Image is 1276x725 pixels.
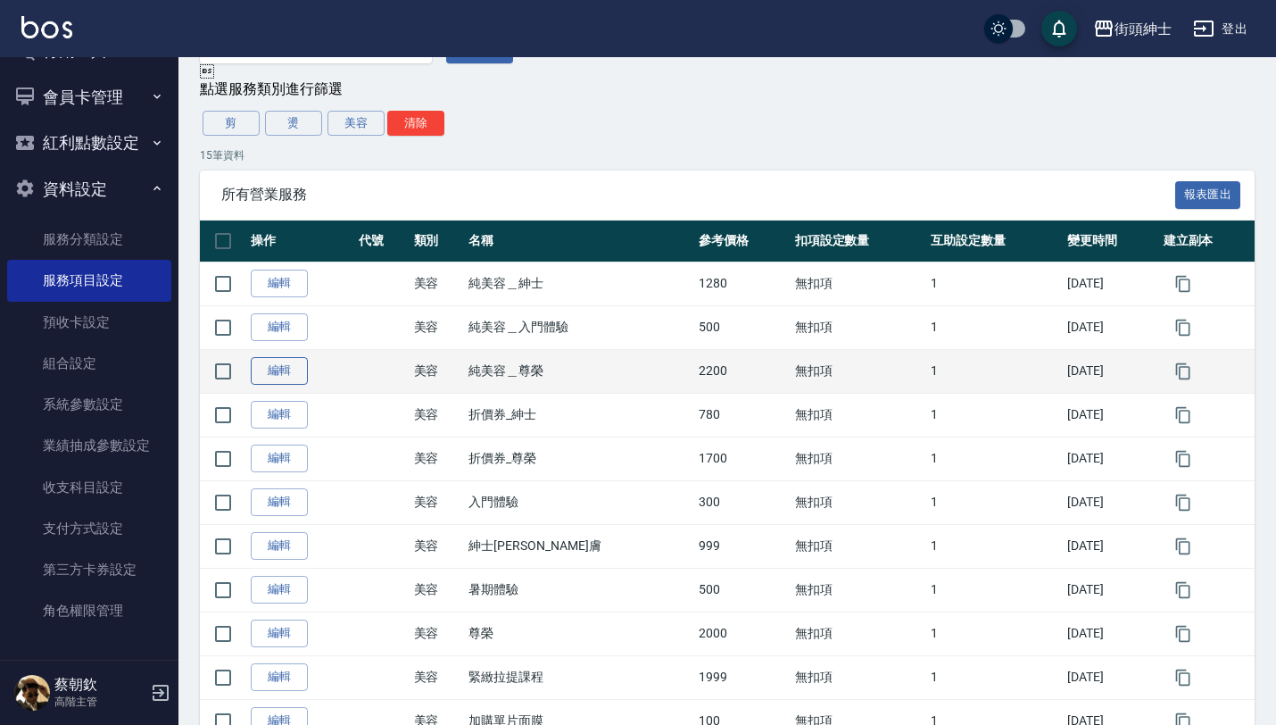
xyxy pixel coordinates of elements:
[410,393,465,437] td: 美容
[791,524,927,568] td: 無扣項
[1041,11,1077,46] button: save
[221,186,1175,204] span: 所有營業服務
[926,568,1063,612] td: 1
[791,655,927,699] td: 無扣項
[410,524,465,568] td: 美容
[464,524,694,568] td: 紳士[PERSON_NAME]膚
[410,480,465,524] td: 美容
[203,111,260,136] button: 剪
[410,437,465,480] td: 美容
[791,305,927,349] td: 無扣項
[1063,612,1158,655] td: [DATE]
[926,480,1063,524] td: 1
[1063,655,1158,699] td: [DATE]
[926,221,1063,262] th: 互助設定數量
[200,147,1255,163] p: 15 筆資料
[1175,181,1241,209] button: 報表匯出
[464,568,694,612] td: 暑期體驗
[14,675,50,711] img: Person
[791,568,927,612] td: 無扣項
[410,221,465,262] th: 類別
[327,111,385,136] button: 美容
[1063,305,1158,349] td: [DATE]
[251,270,308,297] a: 編輯
[410,305,465,349] td: 美容
[464,480,694,524] td: 入門體驗
[791,393,927,437] td: 無扣項
[7,74,171,121] button: 會員卡管理
[791,262,927,305] td: 無扣項
[926,262,1063,305] td: 1
[200,80,1255,99] div: 點選服務類別進行篩選
[1063,349,1158,393] td: [DATE]
[694,262,790,305] td: 1280
[7,166,171,212] button: 資料設定
[694,305,790,349] td: 500
[464,221,694,262] th: 名稱
[1063,568,1158,612] td: [DATE]
[694,221,790,262] th: 參考價格
[251,576,308,604] a: 編輯
[791,612,927,655] td: 無扣項
[54,676,145,694] h5: 蔡朝欽
[21,16,72,38] img: Logo
[926,655,1063,699] td: 1
[251,620,308,647] a: 編輯
[1063,393,1158,437] td: [DATE]
[410,655,465,699] td: 美容
[926,524,1063,568] td: 1
[7,260,171,301] a: 服務項目設定
[7,343,171,384] a: 組合設定
[354,221,410,262] th: 代號
[694,393,790,437] td: 780
[410,349,465,393] td: 美容
[7,219,171,260] a: 服務分類設定
[1063,221,1158,262] th: 變更時間
[464,437,694,480] td: 折價券_尊榮
[1159,221,1255,262] th: 建立副本
[464,349,694,393] td: 純美容＿尊榮
[1175,185,1241,202] a: 報表匯出
[464,612,694,655] td: 尊榮
[251,488,308,516] a: 編輯
[1063,480,1158,524] td: [DATE]
[410,262,465,305] td: 美容
[926,437,1063,480] td: 1
[926,349,1063,393] td: 1
[410,612,465,655] td: 美容
[54,694,145,710] p: 高階主管
[410,568,465,612] td: 美容
[7,508,171,549] a: 支付方式設定
[1186,12,1255,46] button: 登出
[926,393,1063,437] td: 1
[791,221,927,262] th: 扣項設定數量
[1114,18,1172,40] div: 街頭紳士
[251,313,308,341] a: 編輯
[694,524,790,568] td: 999
[7,384,171,425] a: 系統參數設定
[694,655,790,699] td: 1999
[1086,11,1179,47] button: 街頭紳士
[791,349,927,393] td: 無扣項
[1063,262,1158,305] td: [DATE]
[387,111,444,136] button: 清除
[7,590,171,631] a: 角色權限管理
[7,425,171,466] a: 業績抽成參數設定
[246,221,354,262] th: 操作
[694,612,790,655] td: 2000
[464,655,694,699] td: 緊緻拉提課程
[694,349,790,393] td: 2200
[251,357,308,385] a: 編輯
[7,467,171,508] a: 收支科目設定
[1063,437,1158,480] td: [DATE]
[7,120,171,166] button: 紅利點數設定
[464,262,694,305] td: 純美容＿紳士
[7,549,171,590] a: 第三方卡券設定
[694,480,790,524] td: 300
[791,437,927,480] td: 無扣項
[926,612,1063,655] td: 1
[265,111,322,136] button: 燙
[7,302,171,343] a: 預收卡設定
[251,663,308,691] a: 編輯
[926,305,1063,349] td: 1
